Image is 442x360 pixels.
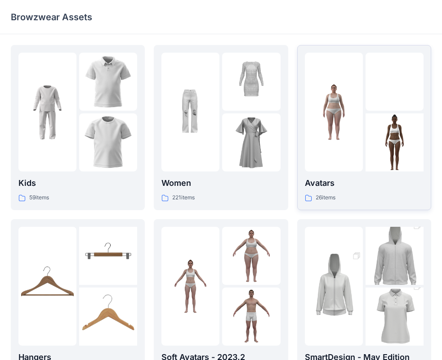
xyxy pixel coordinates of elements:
[18,83,76,141] img: folder 1
[305,177,424,189] p: Avatars
[11,45,145,210] a: folder 1folder 2folder 3Kids59items
[11,11,92,23] p: Browzwear Assets
[222,288,280,346] img: folder 3
[79,113,137,171] img: folder 3
[29,193,49,202] p: 59 items
[154,45,288,210] a: folder 1folder 2folder 3Women221items
[161,177,280,189] p: Women
[18,177,137,189] p: Kids
[79,53,137,111] img: folder 2
[297,45,431,210] a: folder 1folder 2folder 3Avatars26items
[222,53,280,111] img: folder 2
[161,83,219,141] img: folder 1
[305,243,363,330] img: folder 1
[316,193,335,202] p: 26 items
[79,227,137,285] img: folder 2
[172,193,195,202] p: 221 items
[305,83,363,141] img: folder 1
[366,53,424,111] img: folder 2
[366,113,424,171] img: folder 3
[366,212,424,300] img: folder 2
[79,288,137,346] img: folder 3
[222,113,280,171] img: folder 3
[161,257,219,315] img: folder 1
[222,227,280,285] img: folder 2
[18,257,76,315] img: folder 1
